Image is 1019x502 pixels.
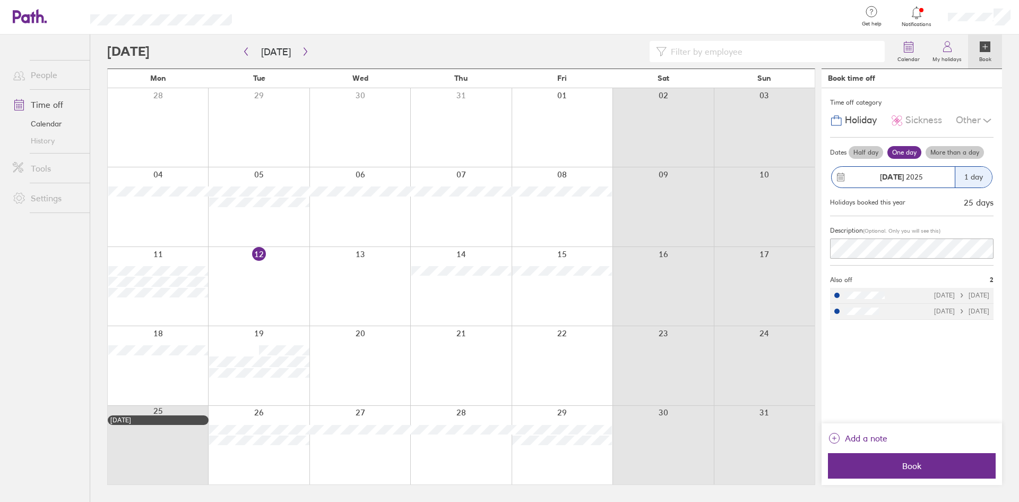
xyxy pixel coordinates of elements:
label: Calendar [891,53,926,63]
a: My holidays [926,35,968,69]
a: History [4,132,90,149]
div: 1 day [955,167,992,188]
span: Also off [830,276,852,284]
input: Filter by employee [667,41,878,62]
a: Notifications [900,5,934,28]
div: [DATE] [110,416,206,424]
span: (Optional. Only you will see this) [863,227,940,234]
span: Mon [150,74,166,82]
span: 2 [990,276,994,284]
div: [DATE] [DATE] [934,292,989,299]
span: 2025 [880,173,923,181]
span: Add a note [845,430,887,447]
span: Holiday [845,115,877,126]
button: [DATE] [253,43,299,61]
button: [DATE] 20251 day [830,161,994,193]
span: Sun [757,74,771,82]
span: Thu [454,74,468,82]
label: Half day [849,146,883,159]
a: Time off [4,94,90,115]
div: 25 days [964,198,994,207]
strong: [DATE] [880,172,904,182]
span: Tue [253,74,265,82]
label: Book [973,53,998,63]
span: Description [830,226,863,234]
div: Holidays booked this year [830,199,905,206]
label: My holidays [926,53,968,63]
span: Sickness [905,115,942,126]
span: Notifications [900,21,934,28]
a: People [4,64,90,86]
span: Dates [830,149,847,156]
a: Tools [4,158,90,179]
button: Book [828,453,996,479]
a: Calendar [4,115,90,132]
div: Other [956,110,994,131]
label: One day [887,146,921,159]
span: Wed [352,74,368,82]
span: Get help [854,21,889,27]
a: Calendar [891,35,926,69]
div: [DATE] [DATE] [934,308,989,315]
label: More than a day [926,146,984,159]
a: Book [968,35,1002,69]
button: Add a note [828,430,887,447]
div: Book time off [828,74,875,82]
span: Book [835,461,988,471]
span: Sat [658,74,669,82]
span: Fri [557,74,567,82]
a: Settings [4,188,90,209]
div: Time off category [830,95,994,110]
